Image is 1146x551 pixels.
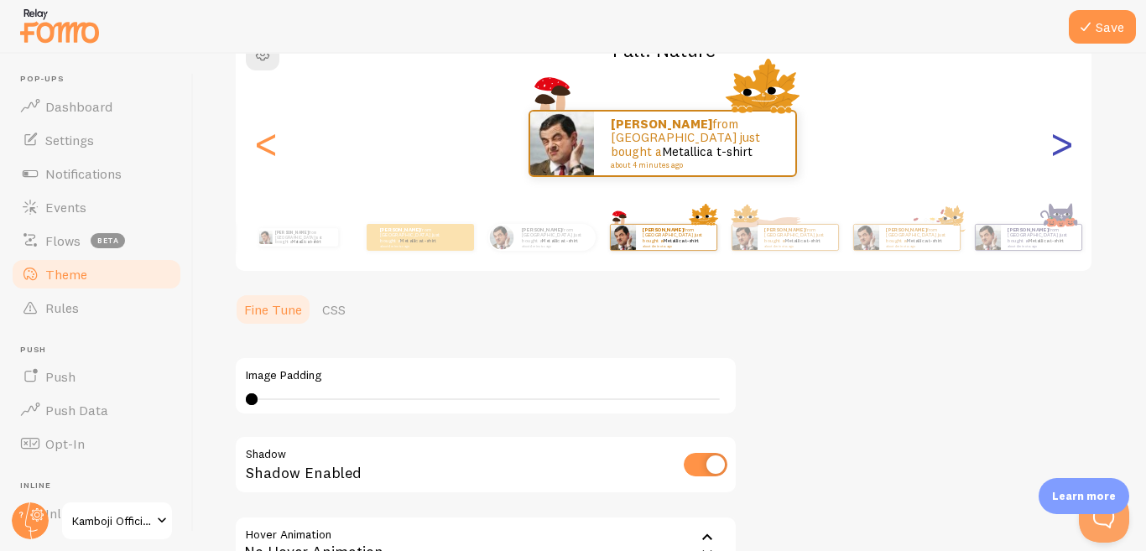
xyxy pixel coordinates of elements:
div: Next slide [1051,83,1071,204]
small: about 4 minutes ago [643,244,708,247]
p: from [GEOGRAPHIC_DATA] just bought a [522,226,589,247]
a: Dashboard [10,90,183,123]
strong: [PERSON_NAME] [1008,226,1048,233]
img: Fomo [732,225,757,250]
span: Notifications [45,165,122,182]
img: Fomo [610,225,635,250]
a: Push Data [10,393,183,427]
small: about 4 minutes ago [380,244,445,247]
p: from [GEOGRAPHIC_DATA] just bought a [764,226,831,247]
small: about 4 minutes ago [886,244,951,247]
p: from [GEOGRAPHIC_DATA] just bought a [275,228,331,247]
small: about 4 minutes ago [764,244,830,247]
p: from [GEOGRAPHIC_DATA] just bought a [1008,226,1075,247]
a: Opt-In [10,427,183,460]
span: Events [45,199,86,216]
a: Metallica t-shirt [662,143,753,159]
span: Push Data [45,402,108,418]
span: Pop-ups [20,74,183,85]
p: from [GEOGRAPHIC_DATA] just bought a [611,117,779,169]
label: Image Padding [246,368,726,383]
a: Notifications [10,157,183,190]
p: from [GEOGRAPHIC_DATA] just bought a [380,226,447,247]
span: Push [20,345,183,356]
strong: [PERSON_NAME] [611,116,712,132]
small: about 4 minutes ago [1008,244,1073,247]
strong: [PERSON_NAME] [886,226,926,233]
span: Settings [45,132,94,148]
small: about 4 minutes ago [611,161,774,169]
a: Push [10,360,183,393]
a: Settings [10,123,183,157]
img: fomo-relay-logo-orange.svg [18,4,102,47]
a: Fine Tune [234,293,312,326]
div: Learn more [1039,478,1129,514]
span: Theme [45,266,87,283]
a: Kamboji Official Store [60,501,174,541]
strong: [PERSON_NAME] [380,226,420,233]
a: Metallica t-shirt [292,239,320,244]
a: Theme [10,257,183,291]
strong: [PERSON_NAME] [764,226,805,233]
small: about 4 minutes ago [522,244,587,247]
div: Previous slide [256,83,276,204]
a: Metallica t-shirt [542,237,578,244]
a: Metallica t-shirt [1028,237,1064,244]
a: Inline [10,496,183,530]
a: Rules [10,291,183,325]
p: Learn more [1052,488,1116,504]
a: Metallica t-shirt [784,237,820,244]
span: Push [45,368,76,385]
span: Dashboard [45,98,112,115]
a: Metallica t-shirt [400,237,436,244]
span: Flows [45,232,81,249]
p: from [GEOGRAPHIC_DATA] just bought a [643,226,710,247]
strong: [PERSON_NAME] [522,226,562,233]
a: Flows beta [10,224,183,257]
iframe: Help Scout Beacon - Open [1079,492,1129,543]
p: from [GEOGRAPHIC_DATA] just bought a [886,226,953,247]
strong: [PERSON_NAME] [275,230,309,235]
a: CSS [312,293,356,326]
a: Metallica t-shirt [663,237,699,244]
span: Inline [20,481,183,491]
span: Kamboji Official Store [72,511,152,531]
div: Shadow Enabled [234,435,737,496]
span: Opt-In [45,435,85,452]
span: beta [91,233,125,248]
a: Metallica t-shirt [906,237,942,244]
img: Fomo [530,112,594,175]
img: Fomo [853,225,878,250]
img: Fomo [489,225,513,249]
span: Rules [45,299,79,316]
strong: [PERSON_NAME] [643,226,683,233]
img: Fomo [258,231,272,244]
a: Events [10,190,183,224]
img: Fomo [975,225,1000,250]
